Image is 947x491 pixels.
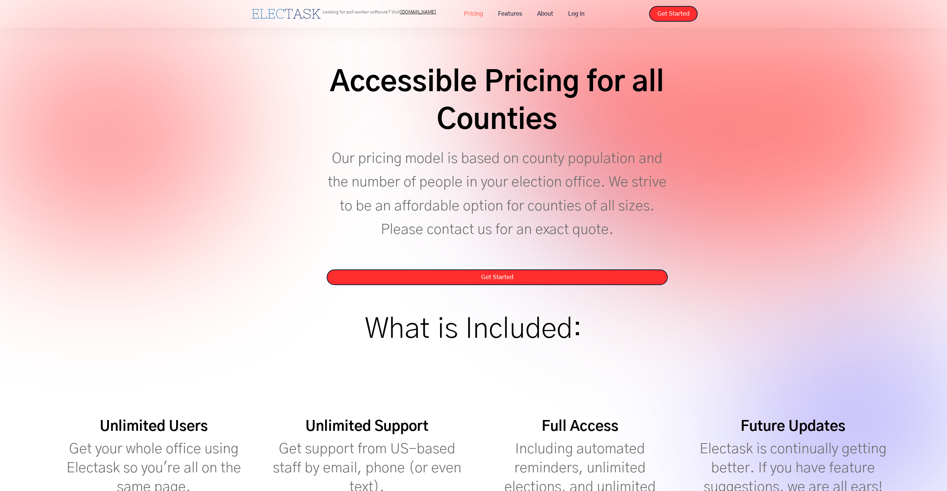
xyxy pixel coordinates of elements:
h4: Full Access [542,417,619,436]
h1: What is Included: [365,317,582,342]
a: Pricing [457,6,490,22]
a: Get Started [327,269,667,285]
a: Log in [561,6,592,22]
h2: Accessible Pricing for all Counties [327,64,667,140]
p: Our pricing model is based on county population and the number of people in your election office.... [327,147,667,266]
a: Get Started [649,6,698,22]
a: About [530,6,561,22]
h4: Future Updates [741,417,845,436]
p: Looking for poll worker software? Visit [323,10,436,14]
h4: Unlimited Support [305,417,429,436]
h4: Unlimited Users [100,417,208,436]
a: [DOMAIN_NAME] [400,10,436,14]
a: Features [490,6,530,22]
a: home [250,7,323,21]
